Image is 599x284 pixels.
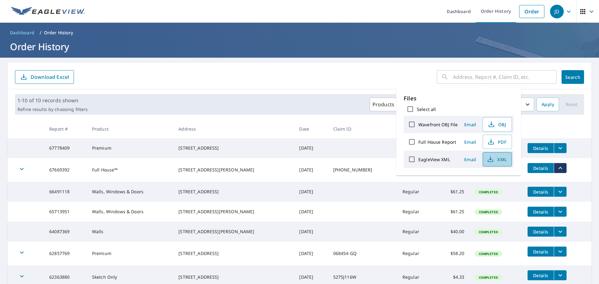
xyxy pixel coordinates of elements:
[531,272,550,278] span: Details
[17,107,88,112] p: Refine results by choosing filters
[483,117,512,132] button: OBJ
[528,247,554,257] button: detailsBtn-62857769
[528,227,554,237] button: detailsBtn-64087369
[178,189,289,195] div: [STREET_ADDRESS]
[294,138,328,158] td: [DATE]
[44,30,73,36] p: Order History
[463,139,478,145] span: Email
[418,122,458,128] label: Wavefront OBJ File
[542,101,554,108] span: Apply
[554,247,567,257] button: filesDropdownBtn-62857769
[178,145,289,151] div: [STREET_ADDRESS]
[483,135,512,149] button: PDF
[294,158,328,182] td: [DATE]
[554,207,567,217] button: filesDropdownBtn-65713951
[397,242,436,265] td: Regular
[294,242,328,265] td: [DATE]
[487,156,507,163] span: XML
[418,156,450,162] label: EagleView XML
[453,68,557,86] input: Address, Report #, Claim ID, etc.
[463,122,478,128] span: Email
[528,163,554,173] button: detailsBtn-67669392
[44,242,87,265] td: 62857769
[460,137,480,147] button: Email
[397,202,436,222] td: Regular
[531,209,550,215] span: Details
[178,167,289,173] div: [STREET_ADDRESS][PERSON_NAME]
[531,189,550,195] span: Details
[44,222,87,242] td: 64087369
[328,242,397,265] td: 068454-GQ
[15,70,74,84] button: Download Excel
[87,182,173,202] td: Walls, Windows & Doors
[528,187,554,197] button: detailsBtn-66491118
[178,250,289,257] div: [STREET_ADDRESS]
[87,120,173,138] th: Product
[397,222,436,242] td: Regular
[550,5,564,18] div: JD
[487,121,507,128] span: OBJ
[528,143,554,153] button: detailsBtn-67778409
[487,138,507,146] span: PDF
[460,155,480,164] button: Email
[436,222,469,242] td: $40.00
[460,120,480,129] button: Email
[436,202,469,222] td: $61.25
[475,190,502,194] span: Completed
[554,227,567,237] button: filesDropdownBtn-64087369
[463,156,478,162] span: Email
[17,97,88,104] p: 1-10 of 10 records shown
[44,120,87,138] th: Report #
[7,40,592,53] h1: Order History
[418,139,456,145] label: Full House Report
[87,138,173,158] td: Premium
[87,158,173,182] td: Full House™
[10,30,35,36] span: Dashboard
[475,275,502,280] span: Completed
[294,202,328,222] td: [DATE]
[87,222,173,242] td: Walls
[44,138,87,158] td: 67778409
[554,187,567,197] button: filesDropdownBtn-66491118
[294,182,328,202] td: [DATE]
[328,120,397,138] th: Claim ID
[483,152,512,166] button: XML
[173,120,294,138] th: Address
[7,28,37,38] a: Dashboard
[436,182,469,202] td: $61.25
[475,210,502,214] span: Completed
[554,163,567,173] button: filesDropdownBtn-67669392
[519,5,544,18] a: Order
[531,165,550,171] span: Details
[562,70,584,84] button: Search
[567,74,579,80] span: Search
[178,274,289,280] div: [STREET_ADDRESS]
[44,202,87,222] td: 65713951
[537,98,559,111] button: Apply
[436,242,469,265] td: $58.20
[178,209,289,215] div: [STREET_ADDRESS][PERSON_NAME]
[404,94,514,103] p: Files
[475,230,502,234] span: Completed
[31,74,69,80] p: Download Excel
[528,270,554,280] button: detailsBtn-62363880
[44,182,87,202] td: 66491118
[397,182,436,202] td: Regular
[528,207,554,217] button: detailsBtn-65713951
[531,229,550,235] span: Details
[44,158,87,182] td: 67669392
[554,143,567,153] button: filesDropdownBtn-67778409
[40,29,41,36] li: /
[7,28,592,38] nav: breadcrumb
[475,252,502,256] span: Completed
[178,229,289,235] div: [STREET_ADDRESS][PERSON_NAME]
[531,249,550,255] span: Details
[370,98,406,111] button: Products
[417,106,436,112] label: Select all
[294,222,328,242] td: [DATE]
[87,242,173,265] td: Premium
[373,101,394,108] p: Products
[554,270,567,280] button: filesDropdownBtn-62363880
[11,7,85,16] img: EV Logo
[294,120,328,138] th: Date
